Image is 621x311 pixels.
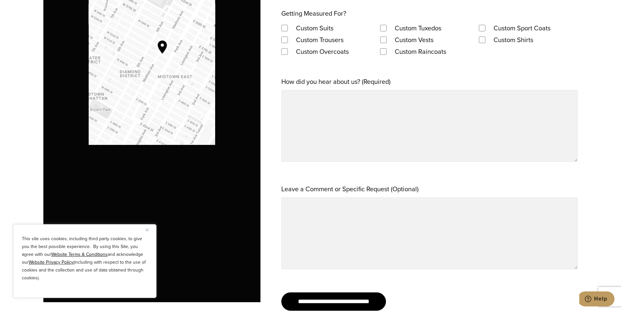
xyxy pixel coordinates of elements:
a: Website Terms & Conditions [51,251,108,258]
label: Custom Shirts [487,34,540,46]
label: How did you hear about us? (Required) [281,76,391,87]
label: Custom Vests [388,34,440,46]
iframe: Opens a widget where you can chat to one of our agents [579,291,614,308]
img: Close [146,228,149,231]
label: Custom Tuxedos [388,22,448,34]
legend: Getting Measured For? [281,8,346,19]
p: This site uses cookies, including third party cookies, to give you the best possible experience. ... [22,235,148,282]
label: Custom Sport Coats [487,22,557,34]
label: Custom Overcoats [289,46,355,57]
label: Custom Suits [289,22,340,34]
label: Leave a Comment or Specific Request (Optional) [281,183,419,195]
label: Custom Trousers [289,34,350,46]
button: Close [146,226,154,234]
label: Custom Raincoats [388,46,453,57]
a: Website Privacy Policy [29,259,73,266]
